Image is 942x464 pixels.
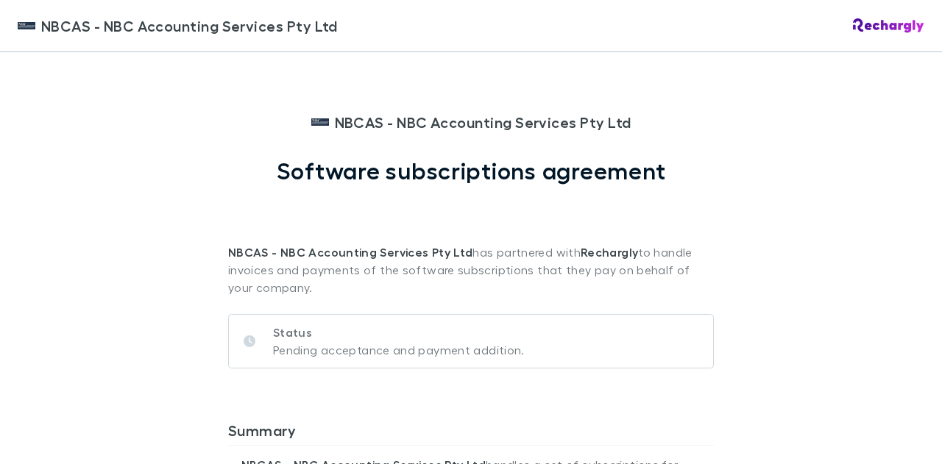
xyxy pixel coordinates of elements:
[311,113,329,131] img: NBCAS - NBC Accounting Services Pty Ltd's Logo
[41,15,338,37] span: NBCAS - NBC Accounting Services Pty Ltd
[853,18,924,33] img: Rechargly Logo
[581,245,638,260] strong: Rechargly
[228,185,714,296] p: has partnered with to handle invoices and payments of the software subscriptions that they pay on...
[335,111,631,133] span: NBCAS - NBC Accounting Services Pty Ltd
[18,17,35,35] img: NBCAS - NBC Accounting Services Pty Ltd's Logo
[228,421,714,445] h3: Summary
[277,157,666,185] h1: Software subscriptions agreement
[273,324,525,341] p: Status
[273,341,525,359] p: Pending acceptance and payment addition.
[228,245,472,260] strong: NBCAS - NBC Accounting Services Pty Ltd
